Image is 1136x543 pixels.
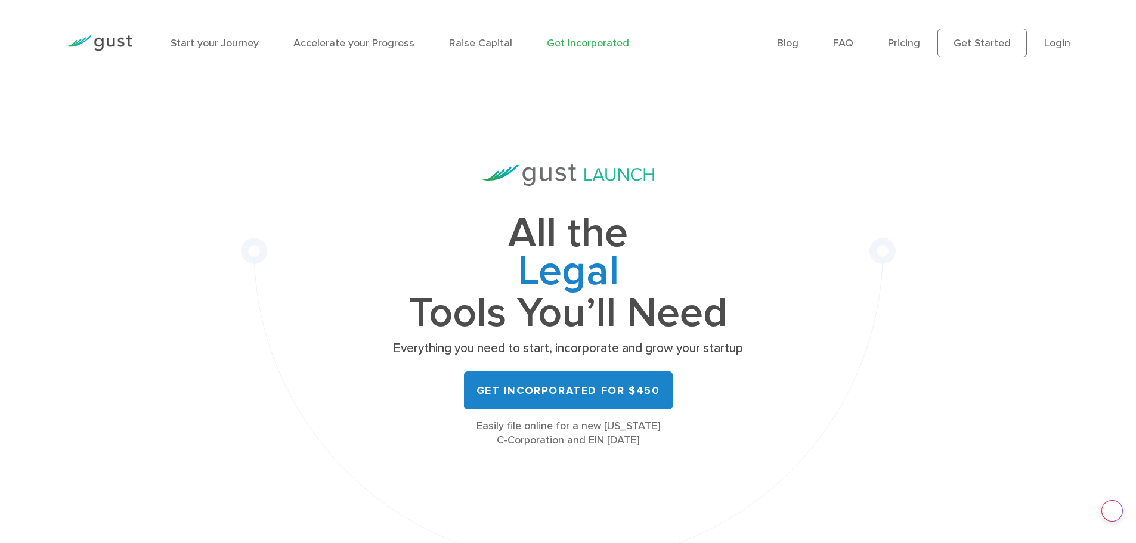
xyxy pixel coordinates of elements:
a: Login [1044,37,1070,49]
span: Legal [389,253,747,294]
img: Gust Launch Logo [482,164,654,186]
a: FAQ [833,37,853,49]
h1: All the Tools You’ll Need [389,215,747,332]
div: Easily file online for a new [US_STATE] C-Corporation and EIN [DATE] [389,419,747,448]
a: Accelerate your Progress [293,37,414,49]
a: Get Incorporated [547,37,629,49]
a: Blog [777,37,798,49]
a: Raise Capital [449,37,512,49]
a: Pricing [888,37,920,49]
a: Start your Journey [171,37,259,49]
p: Everything you need to start, incorporate and grow your startup [389,340,747,357]
a: Get Incorporated for $450 [464,371,673,409]
a: Get Started [937,29,1027,57]
img: Gust Logo [66,35,132,51]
